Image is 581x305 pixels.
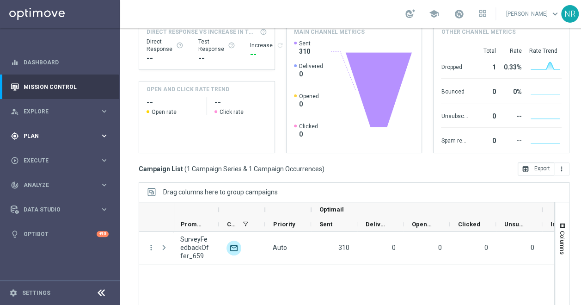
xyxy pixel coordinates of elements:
[273,221,295,228] span: Priority
[139,165,324,173] h3: Campaign List
[558,165,565,173] i: more_vert
[441,108,468,123] div: Unsubscribed
[11,58,19,67] i: equalizer
[24,207,100,212] span: Data Studio
[10,157,109,164] button: play_circle_outline Execute keyboard_arrow_right
[441,28,515,36] h4: Other channel metrics
[550,9,560,19] span: keyboard_arrow_down
[147,38,183,53] div: Direct Response
[484,244,488,251] span: 0
[299,62,323,70] span: Delivered
[518,165,569,172] multiple-options-button: Export to CSV
[554,162,569,175] button: more_vert
[147,85,229,93] h4: OPEN AND CLICK RATE TREND
[471,108,495,123] div: 0
[299,47,311,56] span: 310
[319,206,344,213] span: Optimail
[11,132,19,140] i: gps_fixed
[441,59,468,74] div: Dropped
[11,75,109,99] div: Mission Control
[10,230,109,238] button: lightbulb Optibot +10
[559,231,566,255] span: Columns
[163,188,278,196] span: Drag columns here to group campaigns
[412,221,434,228] span: Opened
[11,222,109,246] div: Optibot
[10,59,109,66] button: equalizer Dashboard
[24,182,100,188] span: Analyze
[11,181,19,189] i: track_changes
[24,50,109,75] a: Dashboard
[392,244,396,251] span: 0
[220,108,244,116] span: Click rate
[24,158,100,163] span: Execute
[438,244,442,251] span: 0
[100,131,109,140] i: keyboard_arrow_right
[10,206,109,213] button: Data Studio keyboard_arrow_right
[319,221,332,228] span: Sent
[471,47,495,55] div: Total
[429,9,439,19] span: school
[299,130,318,138] span: 0
[198,53,235,64] div: --
[299,100,319,108] span: 0
[10,83,109,91] button: Mission Control
[299,93,319,100] span: Opened
[504,221,526,228] span: Unsubscribed
[250,49,284,60] div: --
[97,231,109,237] div: +10
[299,123,318,130] span: Clicked
[180,235,211,260] span: SurveyFeedbackOffer_65905
[561,5,579,23] div: NR
[24,109,100,114] span: Explore
[139,232,174,264] div: Press SPACE to select this row.
[505,7,561,21] a: [PERSON_NAME]keyboard_arrow_down
[100,205,109,214] i: keyboard_arrow_right
[294,28,365,36] h4: Main channel metrics
[499,59,521,74] div: 0.33%
[10,132,109,140] button: gps_fixed Plan keyboard_arrow_right
[147,97,199,108] h2: --
[499,47,521,55] div: Rate
[499,83,521,98] div: 0%
[100,181,109,189] i: keyboard_arrow_right
[299,40,311,47] span: Sent
[10,181,109,189] button: track_changes Analyze keyboard_arrow_right
[441,83,468,98] div: Bounced
[11,230,19,238] i: lightbulb
[471,83,495,98] div: 0
[529,47,562,55] div: Rate Trend
[458,221,480,228] span: Clicked
[198,38,235,53] div: Test Response
[147,243,155,252] button: more_vert
[11,205,100,214] div: Data Studio
[471,132,495,147] div: 0
[152,108,177,116] span: Open rate
[276,42,284,49] i: refresh
[11,181,100,189] div: Analyze
[184,165,187,173] span: (
[24,75,109,99] a: Mission Control
[499,132,521,147] div: --
[11,156,19,165] i: play_circle_outline
[338,244,349,251] span: 310
[531,244,534,251] span: 0
[11,107,19,116] i: person_search
[518,162,554,175] button: open_in_browser Export
[499,108,521,123] div: --
[226,241,241,255] img: Optimail
[11,132,100,140] div: Plan
[147,28,257,36] span: Direct Response VS Increase In Total Mid Shipment Dotcom Transaction Amount
[471,59,495,74] div: 1
[163,188,278,196] div: Row Groups
[227,221,239,228] span: Channel
[250,42,284,49] div: Increase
